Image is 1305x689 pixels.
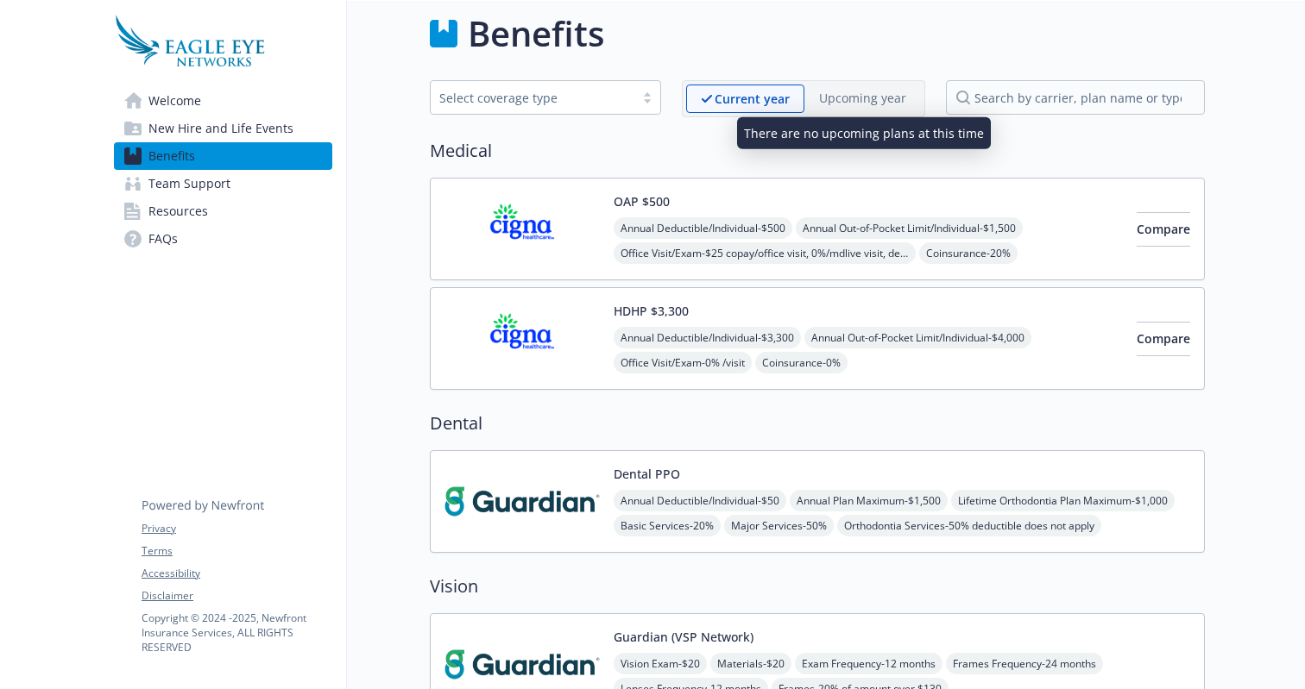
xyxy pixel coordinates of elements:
img: CIGNA carrier logo [444,302,600,375]
a: New Hire and Life Events [114,115,332,142]
span: New Hire and Life Events [148,115,293,142]
span: Annual Out-of-Pocket Limit/Individual - $4,000 [804,327,1031,348]
span: Frames Frequency - 24 months [946,653,1103,674]
span: Annual Deductible/Individual - $50 [614,490,786,511]
span: Team Support [148,170,230,197]
button: HDHP $3,300 [614,302,689,320]
span: FAQs [148,225,178,253]
button: Compare [1137,322,1190,356]
button: Dental PPO [614,465,680,483]
span: Office Visit/Exam - 0% /visit [614,352,752,373]
span: Annual Plan Maximum - $1,500 [790,490,948,511]
p: Current year [715,90,790,108]
span: Compare [1137,221,1190,237]
h1: Benefits [468,8,604,60]
span: Upcoming year [804,85,921,113]
a: Disclaimer [142,588,331,604]
span: Resources [148,197,208,225]
span: Annual Out-of-Pocket Limit/Individual - $1,500 [796,217,1023,239]
span: Annual Deductible/Individual - $3,300 [614,327,801,348]
img: CIGNA carrier logo [444,192,600,266]
p: Copyright © 2024 - 2025 , Newfront Insurance Services, ALL RIGHTS RESERVED [142,611,331,655]
span: Welcome [148,87,201,115]
span: Orthodontia Services - 50% deductible does not apply [837,515,1101,536]
h2: Dental [430,410,1205,436]
a: Accessibility [142,566,331,581]
span: Materials - $20 [710,653,791,674]
span: Lifetime Orthodontia Plan Maximum - $1,000 [951,490,1175,511]
button: OAP $500 [614,192,670,210]
a: Benefits [114,142,332,170]
a: Welcome [114,87,332,115]
h2: Vision [430,573,1205,599]
span: Compare [1137,330,1190,347]
a: Team Support [114,170,332,197]
a: Privacy [142,521,331,536]
span: Coinsurance - 20% [919,242,1018,264]
button: Guardian (VSP Network) [614,628,753,646]
a: FAQs [114,225,332,253]
span: Benefits [148,142,195,170]
img: Guardian carrier logo [444,465,600,538]
p: Upcoming year [819,89,906,107]
button: Compare [1137,212,1190,247]
div: Select coverage type [439,89,626,107]
input: search by carrier, plan name or type [946,80,1205,115]
span: Exam Frequency - 12 months [795,653,942,674]
h2: Medical [430,138,1205,164]
span: Annual Deductible/Individual - $500 [614,217,792,239]
span: Coinsurance - 0% [755,352,848,373]
a: Terms [142,543,331,559]
span: Office Visit/Exam - $25 copay/office visit, 0%/mdlive visit, deductible does not apply [614,242,916,264]
span: Basic Services - 20% [614,515,721,536]
span: Vision Exam - $20 [614,653,707,674]
a: Resources [114,197,332,225]
span: Major Services - 50% [724,515,834,536]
